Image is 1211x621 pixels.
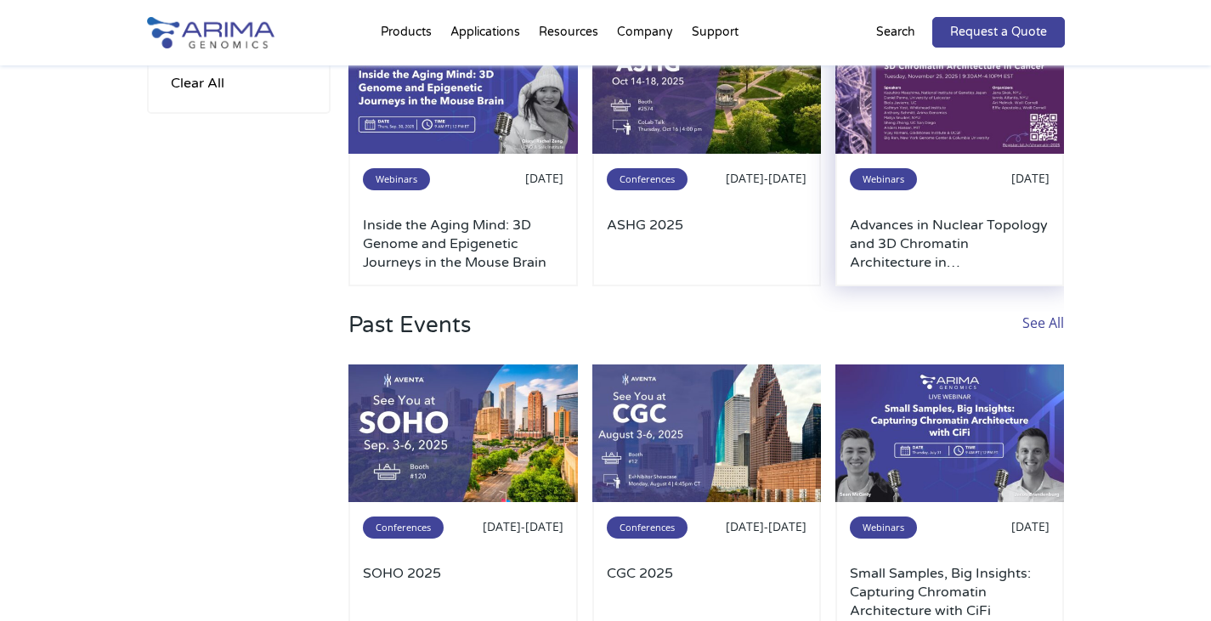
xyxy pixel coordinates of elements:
[850,517,917,539] span: Webinars
[726,170,806,186] span: [DATE]-[DATE]
[483,518,563,534] span: [DATE]-[DATE]
[876,21,915,43] p: Search
[726,518,806,534] span: [DATE]-[DATE]
[592,17,822,155] img: ashg-2025-500x300.jpg
[348,17,578,155] img: Use-This-For-Webinar-Images-2-500x300.jpg
[835,364,1065,502] img: July-2025-webinar-3-500x300.jpg
[147,17,274,48] img: Arima-Genomics-logo
[850,216,1050,272] a: Advances in Nuclear Topology and 3D Chromatin Architecture in [MEDICAL_DATA]
[1022,312,1064,364] a: See All
[607,564,807,620] a: CGC 2025
[363,564,563,620] a: SOHO 2025
[363,168,430,190] span: Webinars
[363,517,444,539] span: Conferences
[1011,518,1050,534] span: [DATE]
[592,364,822,502] img: CGC-2025-500x300.jpg
[607,168,688,190] span: Conferences
[850,168,917,190] span: Webinars
[525,170,563,186] span: [DATE]
[835,17,1065,155] img: NYU-X-Post-No-Agenda-500x300.jpg
[1011,170,1050,186] span: [DATE]
[607,517,688,539] span: Conferences
[363,216,563,272] a: Inside the Aging Mind: 3D Genome and Epigenetic Journeys in the Mouse Brain
[850,564,1050,620] a: Small Samples, Big Insights: Capturing Chromatin Architecture with CiFi
[166,71,229,95] input: Clear All
[348,364,578,502] img: SOHO-2025-500x300.jpg
[348,312,471,364] h3: Past Events
[932,17,1065,48] a: Request a Quote
[607,216,807,272] a: ASHG 2025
